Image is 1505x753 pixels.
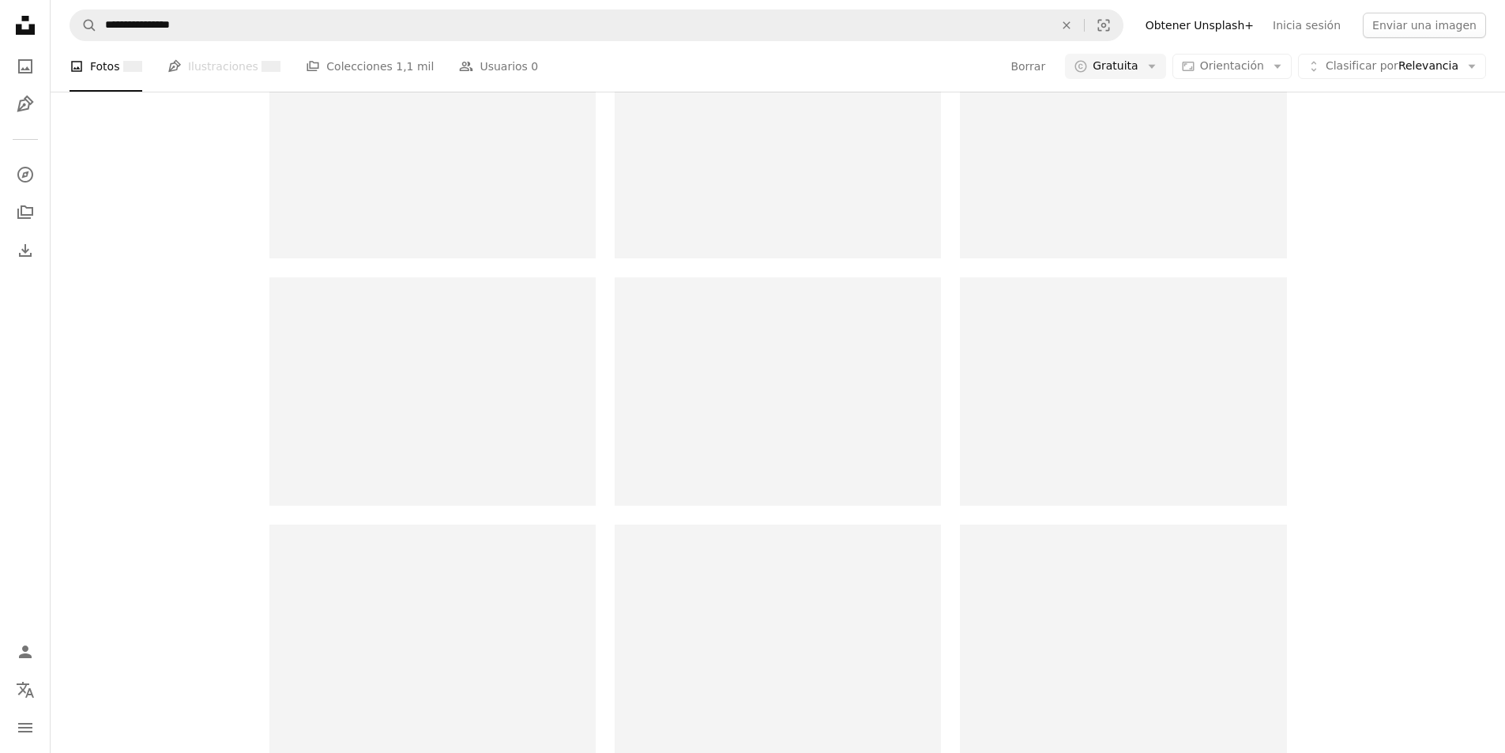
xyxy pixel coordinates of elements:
[531,58,538,75] span: 0
[1298,54,1486,79] button: Clasificar porRelevancia
[9,636,41,668] a: Iniciar sesión / Registrarse
[9,712,41,744] button: Menú
[70,10,97,40] button: Buscar en Unsplash
[1049,10,1084,40] button: Borrar
[396,58,434,75] span: 1,1 mil
[9,197,41,228] a: Colecciones
[1065,54,1166,79] button: Gratuita
[9,9,41,44] a: Inicio — Unsplash
[1010,54,1046,79] button: Borrar
[1172,54,1292,79] button: Orientación
[459,41,538,92] a: Usuarios 0
[1363,13,1486,38] button: Enviar una imagen
[167,41,280,92] a: Ilustraciones
[1263,13,1350,38] a: Inicia sesión
[1136,13,1263,38] a: Obtener Unsplash+
[1093,58,1138,74] span: Gratuita
[9,674,41,706] button: Idioma
[9,88,41,120] a: Ilustraciones
[70,9,1123,41] form: Encuentra imágenes en todo el sitio
[306,41,434,92] a: Colecciones 1,1 mil
[9,51,41,82] a: Fotos
[1085,10,1123,40] button: Búsqueda visual
[1200,59,1264,72] span: Orientación
[9,235,41,266] a: Historial de descargas
[1326,59,1398,72] span: Clasificar por
[1326,58,1458,74] span: Relevancia
[9,159,41,190] a: Explorar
